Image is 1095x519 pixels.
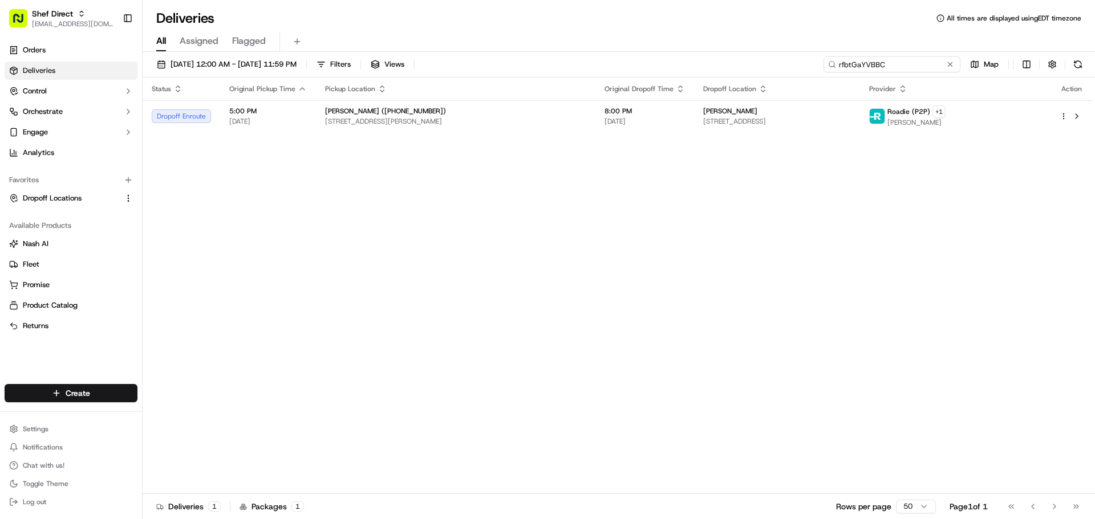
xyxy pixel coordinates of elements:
[23,280,50,290] span: Promise
[9,280,133,290] a: Promise
[887,107,930,116] span: Roadie (P2P)
[5,235,137,253] button: Nash AI
[82,177,86,186] span: •
[96,225,106,234] div: 💻
[11,225,21,234] div: 📗
[947,14,1081,23] span: All times are displayed using EDT timezone
[5,5,118,32] button: Shef Direct[EMAIL_ADDRESS][DOMAIN_NAME]
[229,117,307,126] span: [DATE]
[932,105,946,118] button: +1
[23,107,63,117] span: Orchestrate
[23,443,63,452] span: Notifications
[5,255,137,273] button: Fleet
[240,501,304,512] div: Packages
[291,501,304,512] div: 1
[5,189,137,207] button: Dropoff Locations
[23,127,48,137] span: Engage
[32,19,113,28] button: [EMAIL_ADDRESS][DOMAIN_NAME]
[325,84,375,93] span: Pickup Location
[965,56,1004,72] button: Map
[5,476,137,492] button: Toggle Theme
[869,84,896,93] span: Provider
[9,239,133,249] a: Nash AI
[605,107,685,116] span: 8:00 PM
[23,479,68,488] span: Toggle Theme
[11,46,208,64] p: Welcome 👋
[605,84,674,93] span: Original Dropoff Time
[108,224,183,235] span: API Documentation
[11,109,32,129] img: 1736555255976-a54dd68f-1ca7-489b-9aae-adbdc363a1c4
[5,144,137,162] a: Analytics
[366,56,409,72] button: Views
[5,317,137,335] button: Returns
[23,424,48,434] span: Settings
[51,109,187,120] div: Start new chat
[23,148,54,158] span: Analytics
[23,461,64,470] span: Chat with us!
[23,259,39,269] span: Fleet
[5,216,137,235] div: Available Products
[23,193,82,203] span: Dropoff Locations
[984,59,999,70] span: Map
[5,276,137,294] button: Promise
[229,84,295,93] span: Original Pickup Time
[23,66,55,76] span: Deliveries
[9,300,133,310] a: Product Catalog
[23,497,46,506] span: Log out
[384,59,404,70] span: Views
[5,41,137,59] a: Orders
[330,59,351,70] span: Filters
[11,148,76,157] div: Past conversations
[5,103,137,121] button: Orchestrate
[23,239,48,249] span: Nash AI
[35,177,80,186] span: Shef Support
[152,56,302,72] button: [DATE] 12:00 AM - [DATE] 11:59 PM
[325,107,446,116] span: [PERSON_NAME] ([PHONE_NUMBER])
[5,494,137,510] button: Log out
[5,171,137,189] div: Favorites
[23,45,46,55] span: Orders
[836,501,891,512] p: Rows per page
[23,321,48,331] span: Returns
[32,8,73,19] button: Shef Direct
[605,117,685,126] span: [DATE]
[950,501,988,512] div: Page 1 of 1
[23,86,47,96] span: Control
[5,296,137,314] button: Product Catalog
[703,107,757,116] span: [PERSON_NAME]
[156,501,221,512] div: Deliveries
[152,84,171,93] span: Status
[703,84,756,93] span: Dropoff Location
[1070,56,1086,72] button: Refresh
[5,421,137,437] button: Settings
[88,177,112,186] span: [DATE]
[66,387,90,399] span: Create
[23,300,78,310] span: Product Catalog
[51,120,157,129] div: We're available if you need us!
[5,439,137,455] button: Notifications
[9,321,133,331] a: Returns
[232,34,266,48] span: Flagged
[7,219,92,240] a: 📗Knowledge Base
[5,457,137,473] button: Chat with us!
[30,73,205,85] input: Got a question? Start typing here...
[325,117,586,126] span: [STREET_ADDRESS][PERSON_NAME]
[9,259,133,269] a: Fleet
[208,501,221,512] div: 1
[5,82,137,100] button: Control
[870,109,885,124] img: roadie-logo-v2.jpg
[23,224,87,235] span: Knowledge Base
[92,219,188,240] a: 💻API Documentation
[177,146,208,160] button: See all
[194,112,208,126] button: Start new chat
[11,166,30,184] img: Shef Support
[5,62,137,80] a: Deliveries
[703,117,851,126] span: [STREET_ADDRESS]
[5,123,137,141] button: Engage
[824,56,960,72] input: Type to search
[5,384,137,402] button: Create
[1060,84,1084,93] div: Action
[11,11,34,34] img: Nash
[229,107,307,116] span: 5:00 PM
